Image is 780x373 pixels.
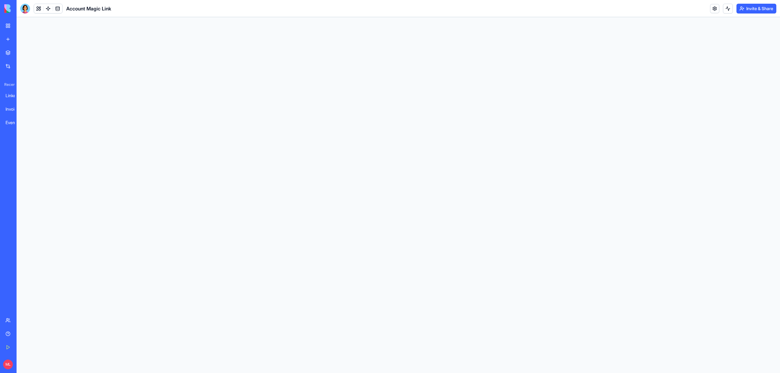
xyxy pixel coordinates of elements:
span: Account Magic Link [66,5,111,12]
div: EventMaster Pro [6,120,23,126]
div: Invoice Data Extractor [6,106,23,112]
div: LinkedIn Profile Analyzer [6,93,23,99]
span: ML [3,360,13,369]
a: LinkedIn Profile Analyzer [2,89,26,102]
img: logo [4,4,42,13]
button: Invite & Share [736,4,776,13]
a: EventMaster Pro [2,116,26,129]
span: Recent [2,82,15,87]
a: Invoice Data Extractor [2,103,26,115]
